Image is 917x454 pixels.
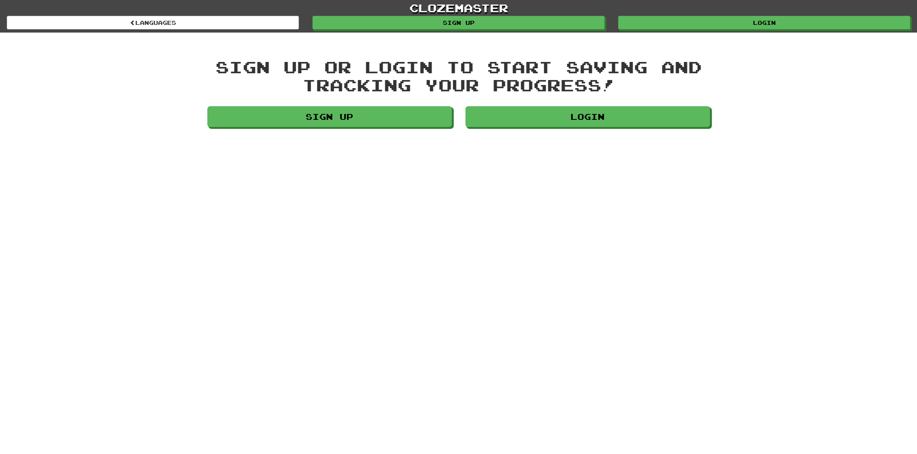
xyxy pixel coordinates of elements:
a: Sign up [312,16,605,29]
a: Sign up [207,106,452,127]
a: Login [466,106,710,127]
a: Languages [7,16,299,29]
div: Sign up or login to start saving and tracking your progress! [207,58,710,94]
a: Login [618,16,910,29]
